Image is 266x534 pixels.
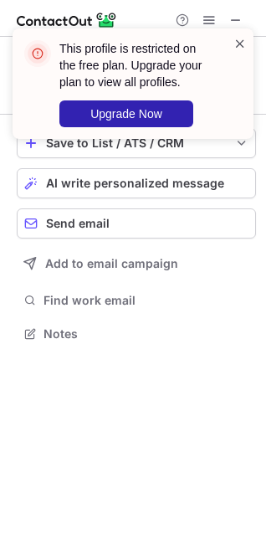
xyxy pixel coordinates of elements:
button: AI write personalized message [17,168,256,198]
span: Upgrade Now [90,107,162,121]
span: Send email [46,217,110,230]
span: AI write personalized message [46,177,224,190]
button: Notes [17,322,256,346]
button: Find work email [17,289,256,312]
span: Find work email [43,293,249,308]
span: Add to email campaign [45,257,178,270]
button: Upgrade Now [59,100,193,127]
header: This profile is restricted on the free plan. Upgrade your plan to view all profiles. [59,40,213,90]
button: Add to email campaign [17,249,256,279]
span: Notes [43,326,249,341]
img: error [24,40,51,67]
img: ContactOut v5.3.10 [17,10,117,30]
button: Send email [17,208,256,239]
